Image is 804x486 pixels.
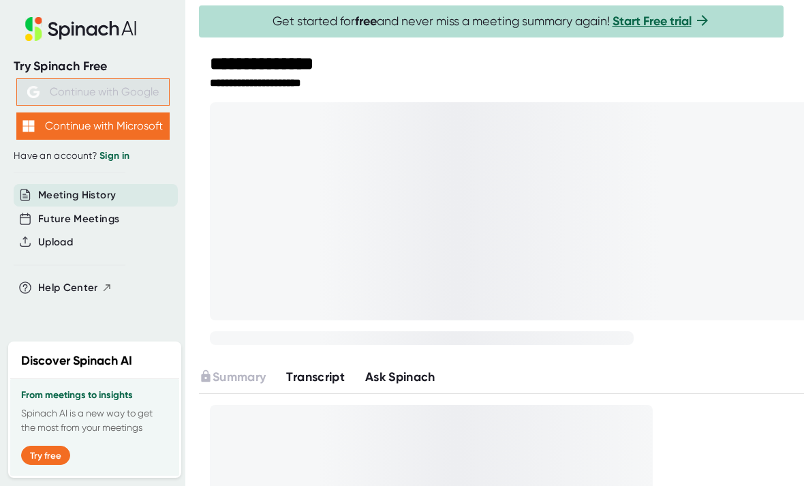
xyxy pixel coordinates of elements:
[21,352,132,370] h2: Discover Spinach AI
[38,234,73,250] button: Upload
[21,390,168,401] h3: From meetings to insights
[613,14,692,29] a: Start Free trial
[199,368,266,386] button: Summary
[99,150,129,162] a: Sign in
[27,86,40,98] img: Aehbyd4JwY73AAAAAElFTkSuQmCC
[286,368,345,386] button: Transcript
[365,369,435,384] span: Ask Spinach
[16,78,170,106] button: Continue with Google
[21,406,168,435] p: Spinach AI is a new way to get the most from your meetings
[213,369,266,384] span: Summary
[21,446,70,465] button: Try free
[14,150,172,162] div: Have an account?
[38,211,119,227] button: Future Meetings
[38,187,116,203] button: Meeting History
[199,368,286,386] div: Upgrade to access
[273,14,711,29] span: Get started for and never miss a meeting summary again!
[286,369,345,384] span: Transcript
[14,59,172,74] div: Try Spinach Free
[365,368,435,386] button: Ask Spinach
[355,14,377,29] b: free
[38,280,112,296] button: Help Center
[38,280,98,296] span: Help Center
[16,112,170,140] button: Continue with Microsoft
